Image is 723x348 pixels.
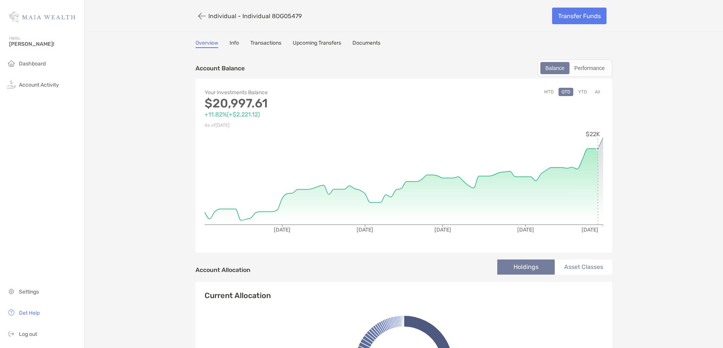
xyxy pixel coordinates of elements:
[9,3,75,30] img: Zoe Logo
[357,227,373,233] tspan: [DATE]
[555,259,612,275] li: Asset Classes
[250,40,281,48] a: Transactions
[7,80,16,89] img: activity icon
[195,266,250,273] h4: Account Allocation
[352,40,380,48] a: Documents
[582,227,598,233] tspan: [DATE]
[538,59,612,77] div: segmented control
[552,8,607,24] a: Transfer Funds
[586,130,600,138] tspan: $22K
[7,59,16,68] img: household icon
[205,88,404,97] p: Your Investments Balance
[19,289,39,295] span: Settings
[575,88,590,96] button: YTD
[434,227,451,233] tspan: [DATE]
[293,40,341,48] a: Upcoming Transfers
[205,121,404,130] p: As of [DATE]
[570,63,609,73] div: Performance
[230,40,239,48] a: Info
[7,287,16,296] img: settings icon
[19,61,46,67] span: Dashboard
[195,64,245,73] p: Account Balance
[7,308,16,317] img: get-help icon
[205,99,404,108] p: $20,997.61
[9,41,80,47] span: [PERSON_NAME]!
[205,291,271,300] h4: Current Allocation
[541,63,569,73] div: Balance
[19,82,59,88] span: Account Activity
[592,88,603,96] button: All
[7,329,16,338] img: logout icon
[205,110,404,119] p: +11.82% ( +$2,221.12 )
[517,227,534,233] tspan: [DATE]
[274,227,290,233] tspan: [DATE]
[541,88,557,96] button: MTD
[497,259,555,275] li: Holdings
[208,12,302,20] p: Individual - Individual 8OG05479
[19,331,37,337] span: Log out
[559,88,573,96] button: QTD
[195,40,218,48] a: Overview
[19,310,40,316] span: Get Help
